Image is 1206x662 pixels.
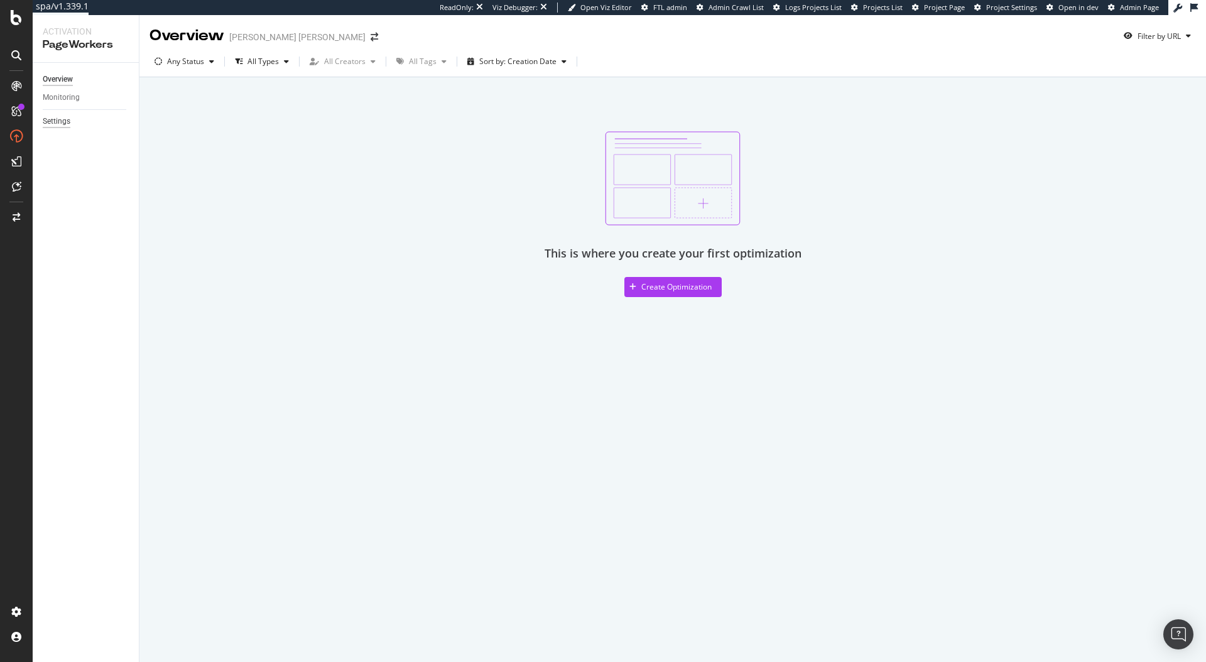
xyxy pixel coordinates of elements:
[1119,26,1196,46] button: Filter by URL
[1046,3,1099,13] a: Open in dev
[324,58,366,65] div: All Creators
[986,3,1037,12] span: Project Settings
[492,3,538,13] div: Viz Debugger:
[229,31,366,43] div: [PERSON_NAME] [PERSON_NAME]
[653,3,687,12] span: FTL admin
[43,91,130,104] a: Monitoring
[371,33,378,41] div: arrow-right-arrow-left
[43,115,130,128] a: Settings
[851,3,903,13] a: Projects List
[167,58,204,65] div: Any Status
[1138,31,1181,41] div: Filter by URL
[912,3,965,13] a: Project Page
[43,38,129,52] div: PageWorkers
[1163,619,1193,649] div: Open Intercom Messenger
[1108,3,1159,13] a: Admin Page
[580,3,632,12] span: Open Viz Editor
[149,25,224,46] div: Overview
[462,52,572,72] button: Sort by: Creation Date
[624,277,722,297] button: Create Optimization
[43,25,129,38] div: Activation
[773,3,842,13] a: Logs Projects List
[974,3,1037,13] a: Project Settings
[43,73,130,86] a: Overview
[785,3,842,12] span: Logs Projects List
[409,58,437,65] div: All Tags
[545,246,801,262] div: This is where you create your first optimization
[479,58,557,65] div: Sort by: Creation Date
[863,3,903,12] span: Projects List
[43,115,70,128] div: Settings
[641,3,687,13] a: FTL admin
[391,52,452,72] button: All Tags
[641,281,712,292] div: Create Optimization
[305,52,381,72] button: All Creators
[1058,3,1099,12] span: Open in dev
[247,58,279,65] div: All Types
[605,131,741,225] img: svg%3e
[709,3,764,12] span: Admin Crawl List
[43,91,80,104] div: Monitoring
[440,3,474,13] div: ReadOnly:
[697,3,764,13] a: Admin Crawl List
[43,73,73,86] div: Overview
[924,3,965,12] span: Project Page
[149,52,219,72] button: Any Status
[568,3,632,13] a: Open Viz Editor
[230,52,294,72] button: All Types
[1120,3,1159,12] span: Admin Page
